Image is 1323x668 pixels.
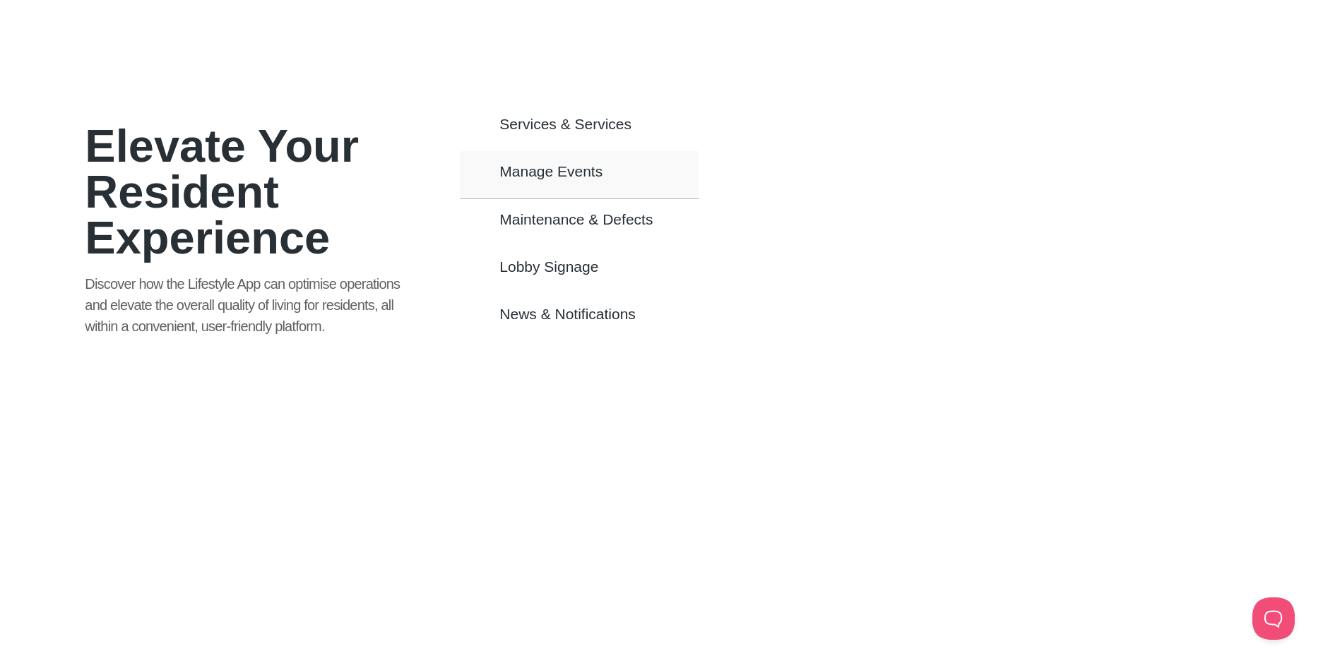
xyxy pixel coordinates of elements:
p: Discover how the Lifestyle App can optimise operations and elevate the overall quality of living ... [85,273,407,337]
div: Tabs. Open items with Enter or Space, close with Escape and navigate using the Arrow keys. [460,25,1256,420]
span: Manage Events [499,165,603,177]
h1: Elevate Your Resident Experience [85,123,425,261]
span: Services & Services [499,118,631,130]
span: News & Notifications [499,308,636,320]
span: Maintenance & Defects [499,213,653,225]
span: Lobby Signage [499,261,598,273]
iframe: Toggle Customer Support [1252,597,1295,640]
